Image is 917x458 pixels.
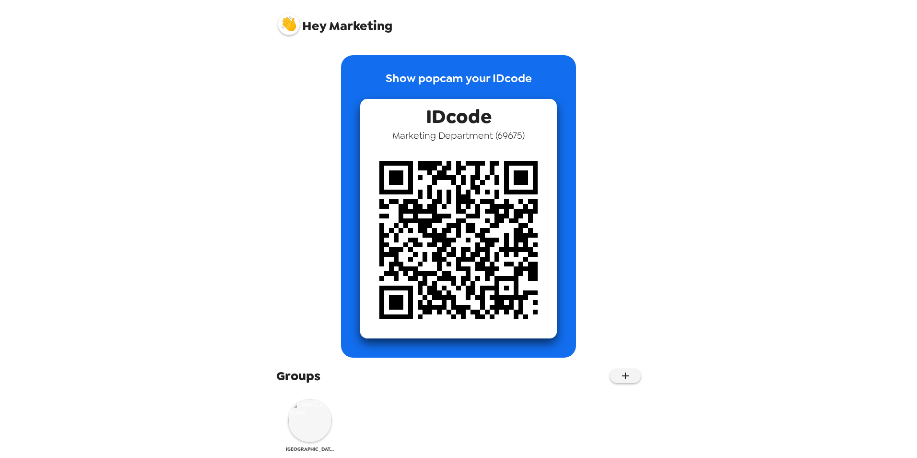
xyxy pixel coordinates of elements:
[360,142,557,338] img: qr code
[278,9,392,33] span: Marketing
[426,99,492,129] span: IDcode
[278,13,300,35] img: profile pic
[288,399,331,442] img: Lake City Bank
[302,17,326,35] span: Hey
[286,446,334,452] span: [GEOGRAPHIC_DATA]
[276,367,320,385] span: Groups
[386,70,532,99] p: Show popcam your IDcode
[392,129,525,142] span: Marketing Department ( 69675 )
